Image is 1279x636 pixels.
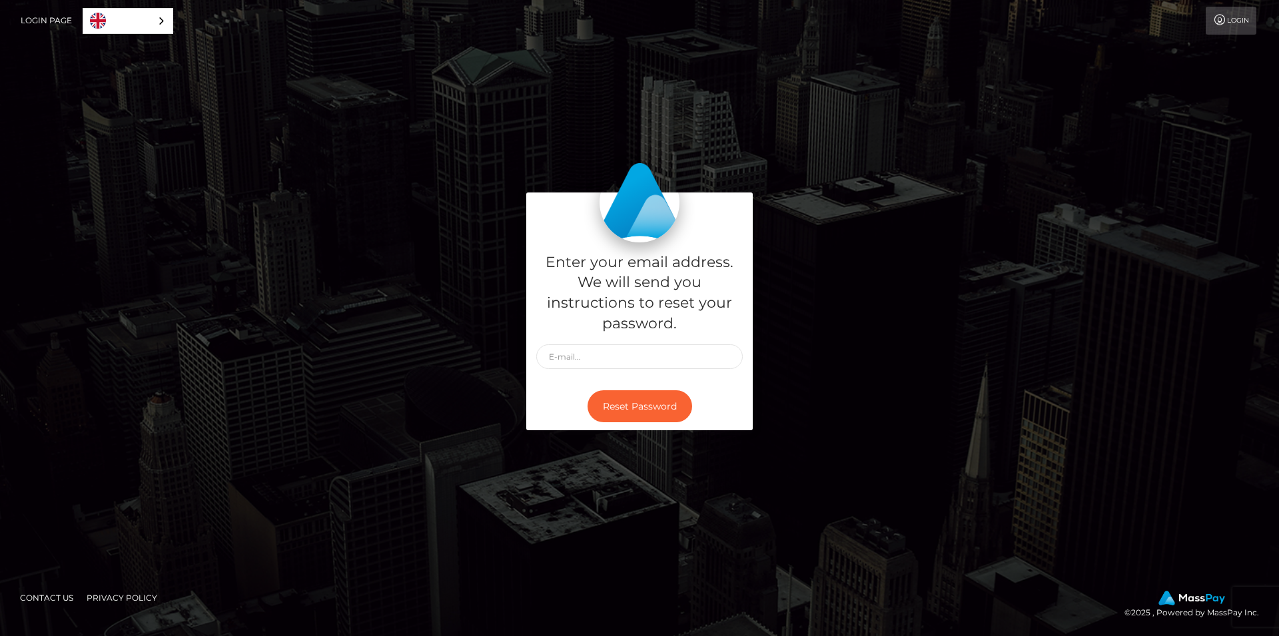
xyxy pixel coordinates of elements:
input: E-mail... [536,344,743,369]
aside: Language selected: English [83,8,173,34]
div: © 2025 , Powered by MassPay Inc. [1124,591,1269,620]
a: English [83,9,173,33]
a: Contact Us [15,587,79,608]
a: Privacy Policy [81,587,163,608]
a: Login [1206,7,1256,35]
a: Login Page [21,7,72,35]
div: Language [83,8,173,34]
h5: Enter your email address. We will send you instructions to reset your password. [536,252,743,334]
button: Reset Password [588,390,692,423]
img: MassPay [1158,591,1225,605]
img: MassPay Login [600,162,679,242]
